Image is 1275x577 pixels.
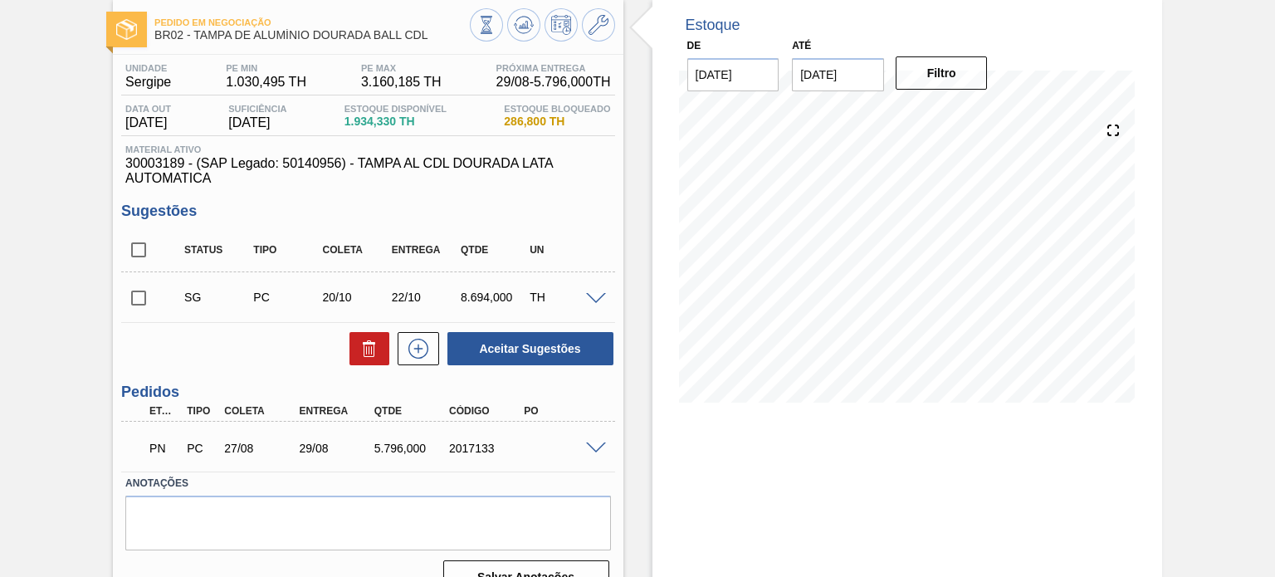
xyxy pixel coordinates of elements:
span: Suficiência [228,104,286,114]
div: Entrega [296,405,378,417]
div: Código [445,405,527,417]
span: 30003189 - (SAP Legado: 50140956) - TAMPA AL CDL DOURADA LATA AUTOMATICA [125,156,610,186]
label: De [687,40,701,51]
span: Pedido em Negociação [154,17,469,27]
span: PE MIN [226,63,306,73]
div: 8.694,000 [457,291,532,304]
span: BR02 - TAMPA DE ALUMÍNIO DOURADA BALL CDL [154,29,469,42]
div: Pedido em Negociação [145,430,183,467]
div: 27/08/2025 [220,442,302,455]
span: Unidade [125,63,171,73]
div: Sugestão Criada [180,291,256,304]
div: Pedido de Compra [249,291,325,304]
div: 22/10/2025 [388,291,463,304]
div: Qtde [457,244,532,256]
button: Programar Estoque [545,8,578,42]
span: 3.160,185 TH [361,75,442,90]
span: 1.934,330 TH [344,115,447,128]
span: Próxima Entrega [496,63,611,73]
div: Estoque [686,17,740,34]
div: Coleta [319,244,394,256]
img: Ícone [116,19,137,40]
span: Estoque Disponível [344,104,447,114]
span: [DATE] [228,115,286,130]
button: Visão Geral dos Estoques [470,8,503,42]
div: Pedido de Compra [183,442,220,455]
label: Anotações [125,472,610,496]
div: 20/10/2025 [319,291,394,304]
button: Aceitar Sugestões [447,332,613,365]
div: Tipo [183,405,220,417]
span: Material ativo [125,144,610,154]
h3: Pedidos [121,384,614,401]
span: [DATE] [125,115,171,130]
h3: Sugestões [121,203,614,220]
div: PO [520,405,602,417]
span: 29/08 - 5.796,000 TH [496,75,611,90]
label: Até [792,40,811,51]
div: Tipo [249,244,325,256]
span: Estoque Bloqueado [504,104,610,114]
span: Data out [125,104,171,114]
div: Nova sugestão [389,332,439,365]
div: Excluir Sugestões [341,332,389,365]
input: dd/mm/yyyy [687,58,779,91]
p: PN [149,442,178,455]
button: Filtro [896,56,988,90]
div: Aceitar Sugestões [439,330,615,367]
button: Atualizar Gráfico [507,8,540,42]
button: Ir ao Master Data / Geral [582,8,615,42]
div: 29/08/2025 [296,442,378,455]
div: 2017133 [445,442,527,455]
span: Sergipe [125,75,171,90]
span: 1.030,495 TH [226,75,306,90]
div: Qtde [370,405,452,417]
div: TH [525,291,601,304]
input: dd/mm/yyyy [792,58,884,91]
div: Etapa [145,405,183,417]
div: Entrega [388,244,463,256]
div: Status [180,244,256,256]
div: UN [525,244,601,256]
div: Coleta [220,405,302,417]
span: PE MAX [361,63,442,73]
span: 286,800 TH [504,115,610,128]
div: 5.796,000 [370,442,452,455]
